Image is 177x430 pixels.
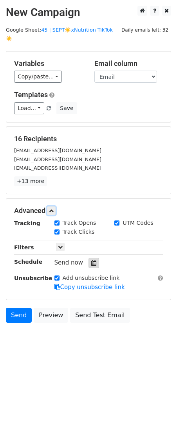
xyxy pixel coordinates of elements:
label: Track Clicks [63,228,95,236]
label: UTM Codes [123,219,153,227]
h5: Email column [94,59,163,68]
h5: Variables [14,59,83,68]
h2: New Campaign [6,6,171,19]
label: Add unsubscribe link [63,274,120,282]
a: Copy/paste... [14,71,62,83]
a: Send [6,308,32,323]
strong: Filters [14,244,34,251]
a: Templates [14,91,48,99]
a: Copy unsubscribe link [54,284,125,291]
a: Load... [14,102,44,114]
button: Save [56,102,77,114]
span: Daily emails left: 32 [119,26,171,34]
small: [EMAIL_ADDRESS][DOMAIN_NAME] [14,156,101,162]
strong: Unsubscribe [14,275,52,281]
span: Send now [54,259,83,266]
small: [EMAIL_ADDRESS][DOMAIN_NAME] [14,165,101,171]
a: Preview [34,308,68,323]
strong: Tracking [14,220,40,226]
label: Track Opens [63,219,96,227]
a: 45 | SEPT☀️xNutrition TikTok☀️ [6,27,113,42]
h5: 16 Recipients [14,135,163,143]
a: Send Test Email [70,308,130,323]
h5: Advanced [14,206,163,215]
small: [EMAIL_ADDRESS][DOMAIN_NAME] [14,147,101,153]
a: +13 more [14,176,47,186]
iframe: Chat Widget [138,393,177,430]
a: Daily emails left: 32 [119,27,171,33]
strong: Schedule [14,259,42,265]
small: Google Sheet: [6,27,113,42]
